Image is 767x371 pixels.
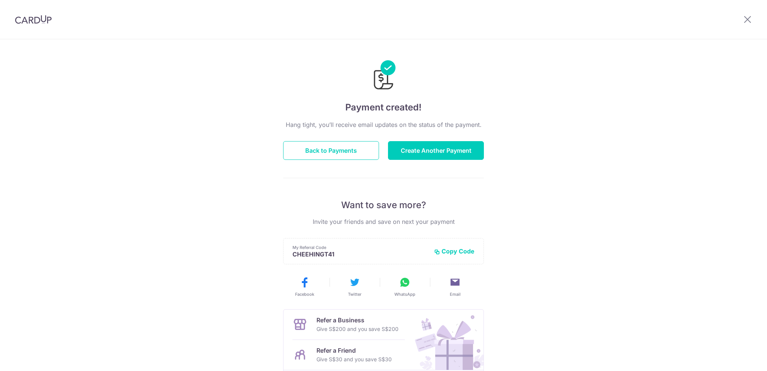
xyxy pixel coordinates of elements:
[450,291,461,297] span: Email
[388,141,484,160] button: Create Another Payment
[292,244,428,250] p: My Referral Code
[372,60,395,92] img: Payments
[282,276,327,297] button: Facebook
[316,325,398,334] p: Give S$200 and you save S$200
[383,276,427,297] button: WhatsApp
[316,346,392,355] p: Refer a Friend
[15,15,52,24] img: CardUp
[433,276,477,297] button: Email
[316,316,398,325] p: Refer a Business
[333,276,377,297] button: Twitter
[283,141,379,160] button: Back to Payments
[316,355,392,364] p: Give S$30 and you save S$30
[394,291,415,297] span: WhatsApp
[283,199,484,211] p: Want to save more?
[434,247,475,255] button: Copy Code
[283,217,484,226] p: Invite your friends and save on next your payment
[292,250,428,258] p: CHEEHINGT41
[719,349,760,367] iframe: Opens a widget where you can find more information
[408,310,483,370] img: Refer
[283,101,484,114] h4: Payment created!
[295,291,314,297] span: Facebook
[348,291,361,297] span: Twitter
[283,120,484,129] p: Hang tight, you’ll receive email updates on the status of the payment.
